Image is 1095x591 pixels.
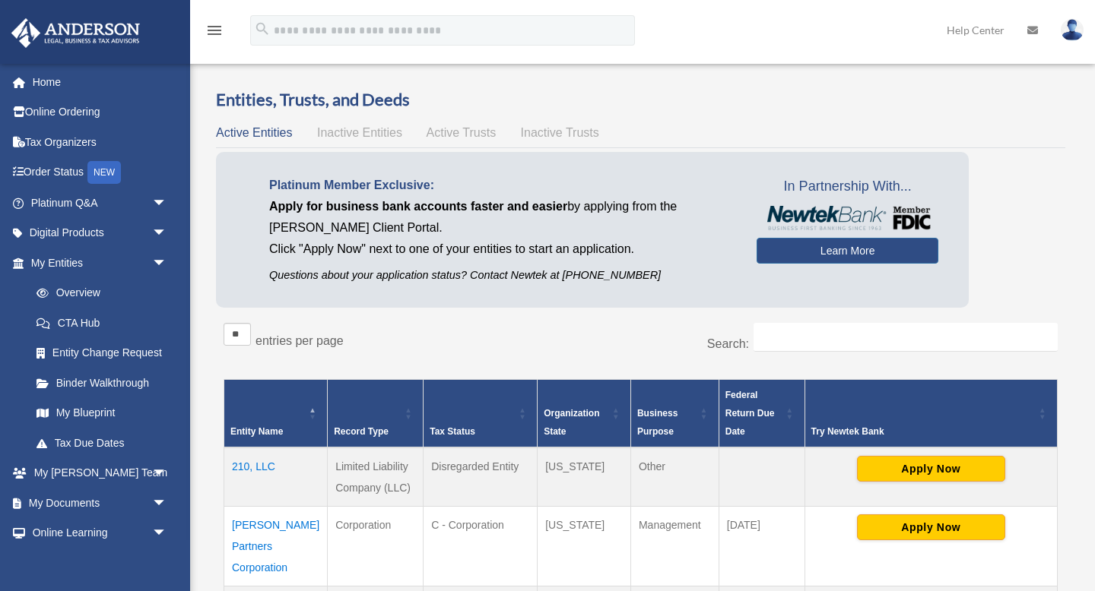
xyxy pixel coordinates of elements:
[521,126,599,139] span: Inactive Trusts
[152,488,182,519] span: arrow_drop_down
[424,447,538,507] td: Disregarded Entity
[334,426,389,437] span: Record Type
[152,218,182,249] span: arrow_drop_down
[805,379,1057,447] th: Try Newtek Bank : Activate to sort
[630,506,719,586] td: Management
[857,514,1005,540] button: Apply Now
[328,506,424,586] td: Corporation
[21,428,182,458] a: Tax Due Dates
[152,458,182,489] span: arrow_drop_down
[11,518,190,548] a: Online Learningarrow_drop_down
[328,379,424,447] th: Record Type: Activate to sort
[538,447,631,507] td: [US_STATE]
[254,21,271,37] i: search
[230,426,283,437] span: Entity Name
[630,379,719,447] th: Business Purpose: Activate to sort
[707,337,749,350] label: Search:
[224,506,328,586] td: [PERSON_NAME] Partners Corporation
[538,379,631,447] th: Organization State: Activate to sort
[544,408,599,437] span: Organization State
[427,126,497,139] span: Active Trusts
[269,175,734,196] p: Platinum Member Exclusive:
[152,188,182,219] span: arrow_drop_down
[152,518,182,549] span: arrow_drop_down
[857,456,1005,482] button: Apply Now
[11,248,182,278] a: My Entitiesarrow_drop_down
[328,447,424,507] td: Limited Liability Company (LLC)
[11,488,190,518] a: My Documentsarrow_drop_down
[21,338,182,368] a: Entity Change Request
[811,422,1034,441] div: Try Newtek Bank
[637,408,678,437] span: Business Purpose
[255,334,344,347] label: entries per page
[224,379,328,447] th: Entity Name: Activate to invert sorting
[11,458,190,488] a: My [PERSON_NAME] Teamarrow_drop_down
[1061,19,1084,41] img: User Pic
[11,67,190,97] a: Home
[21,398,182,428] a: My Blueprint
[11,218,190,248] a: Digital Productsarrow_drop_down
[430,426,475,437] span: Tax Status
[317,126,402,139] span: Inactive Entities
[269,239,734,260] p: Click "Apply Now" next to one of your entities to start an application.
[21,368,182,398] a: Binder Walkthrough
[152,248,182,279] span: arrow_drop_down
[424,379,538,447] th: Tax Status: Activate to sort
[764,206,931,230] img: NewtekBankLogoSM.png
[216,88,1065,112] h3: Entities, Trusts, and Deeds
[757,175,938,199] span: In Partnership With...
[7,18,144,48] img: Anderson Advisors Platinum Portal
[21,278,175,308] a: Overview
[538,506,631,586] td: [US_STATE]
[269,266,734,285] p: Questions about your application status? Contact Newtek at [PHONE_NUMBER]
[757,238,938,264] a: Learn More
[216,126,292,139] span: Active Entities
[269,196,734,239] p: by applying from the [PERSON_NAME] Client Portal.
[224,447,328,507] td: 210, LLC
[424,506,538,586] td: C - Corporation
[719,506,805,586] td: [DATE]
[205,21,224,40] i: menu
[719,379,805,447] th: Federal Return Due Date: Activate to sort
[11,188,190,218] a: Platinum Q&Aarrow_drop_down
[630,447,719,507] td: Other
[205,27,224,40] a: menu
[11,127,190,157] a: Tax Organizers
[11,97,190,128] a: Online Ordering
[725,390,775,437] span: Federal Return Due Date
[87,161,121,184] div: NEW
[11,157,190,188] a: Order StatusNEW
[21,308,182,338] a: CTA Hub
[269,200,567,213] span: Apply for business bank accounts faster and easier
